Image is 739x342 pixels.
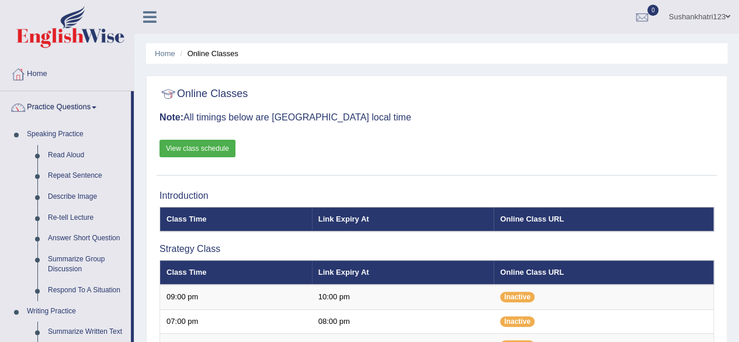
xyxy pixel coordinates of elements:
h3: All timings below are [GEOGRAPHIC_DATA] local time [159,112,714,123]
th: Online Class URL [494,260,713,285]
span: Inactive [500,292,535,302]
td: 07:00 pm [160,309,312,334]
a: Home [1,58,134,87]
a: Respond To A Situation [43,280,131,301]
h2: Online Classes [159,85,248,103]
th: Link Expiry At [312,260,494,285]
a: Answer Short Question [43,228,131,249]
a: Re-tell Lecture [43,208,131,229]
span: 0 [647,5,659,16]
th: Link Expiry At [312,207,494,232]
h3: Introduction [159,191,714,201]
a: Writing Practice [22,301,131,322]
th: Class Time [160,260,312,285]
th: Online Class URL [494,207,713,232]
a: Describe Image [43,186,131,208]
td: 09:00 pm [160,285,312,309]
td: 08:00 pm [312,309,494,334]
h3: Strategy Class [159,244,714,254]
a: Read Aloud [43,145,131,166]
span: Inactive [500,316,535,327]
a: Practice Questions [1,91,131,120]
th: Class Time [160,207,312,232]
a: Summarize Group Discussion [43,249,131,280]
td: 10:00 pm [312,285,494,309]
li: Online Classes [177,48,238,59]
a: Speaking Practice [22,124,131,145]
a: Repeat Sentence [43,165,131,186]
b: Note: [159,112,183,122]
a: View class schedule [159,140,235,157]
a: Home [155,49,175,58]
